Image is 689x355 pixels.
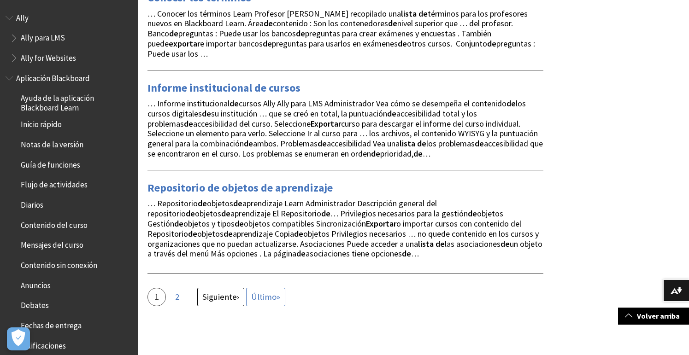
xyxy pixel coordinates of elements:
[21,338,66,350] span: Calificaciones
[21,217,88,230] span: Contenido del curso
[468,208,477,219] strong: de
[418,239,434,249] strong: lista
[398,38,407,49] strong: de
[436,239,445,249] strong: de
[264,18,273,29] strong: de
[21,257,97,270] span: Contenido sin conexión
[21,278,51,290] span: Anuncios
[147,81,300,95] a: Informe institucional de cursos
[147,98,543,159] span: … Informe institucional cursos Ally Ally para LMS Administrador Vea cómo se desempeña el contenid...
[21,50,76,63] span: Ally for Websites
[487,38,496,49] strong: de
[21,197,43,210] span: Diarios
[147,288,166,306] a: 1
[21,238,83,250] span: Mensajes del curso
[251,291,277,302] span: Último
[21,298,49,310] span: Debates
[21,177,88,190] span: Flujo de actividades
[184,118,193,129] strong: de
[147,198,542,259] span: … Repositorio objetos aprendizaje Learn Administrador Descripción general del repositorio objetos...
[202,291,237,302] span: Siguiente
[235,218,244,229] strong: de
[21,137,83,149] span: Notas de la versión
[21,117,62,129] span: Inicio rápido
[169,28,178,39] strong: de
[501,239,510,249] strong: de
[221,208,230,219] strong: de
[318,138,327,149] strong: de
[251,291,280,302] span: »
[169,38,200,49] strong: exportar
[230,98,239,109] strong: de
[16,10,29,23] span: Ally
[388,18,397,29] strong: de
[16,70,90,83] span: Aplicación Blackboard
[233,198,242,209] strong: de
[188,228,197,239] strong: de
[198,198,207,209] strong: de
[311,118,341,129] strong: Exportar
[618,308,689,325] a: Volver arriba
[401,8,417,19] strong: lista
[21,157,80,169] span: Guía de funciones
[371,148,380,159] strong: de
[294,228,303,239] strong: de
[21,318,82,330] span: Fechas de entrega
[413,148,423,159] strong: de
[475,138,484,149] strong: de
[147,8,535,59] span: … Conocer los términos Learn Profesor [PERSON_NAME] recopilado una términos para los profesores n...
[417,138,426,149] strong: de
[202,108,211,119] strong: de
[296,248,306,259] strong: de
[7,327,30,350] button: Abrir preferencias
[21,30,65,43] span: Ally para LMS
[366,218,396,229] strong: Exportar
[202,291,239,302] span: ›
[174,218,183,229] strong: de
[147,180,333,195] a: Repositorio de objetos de aprendizaje
[387,108,396,119] strong: de
[263,38,272,49] strong: de
[186,208,195,219] strong: de
[6,10,133,66] nav: Book outline for Anthology Ally Help
[418,8,428,19] strong: de
[402,248,411,259] strong: de
[321,208,330,219] strong: de
[506,98,516,109] strong: de
[21,91,132,112] span: Ayuda de la aplicación Blackboard Learn
[400,138,415,149] strong: lista
[224,228,233,239] strong: de
[296,28,305,39] strong: de
[244,138,253,149] strong: de
[168,288,186,306] a: 2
